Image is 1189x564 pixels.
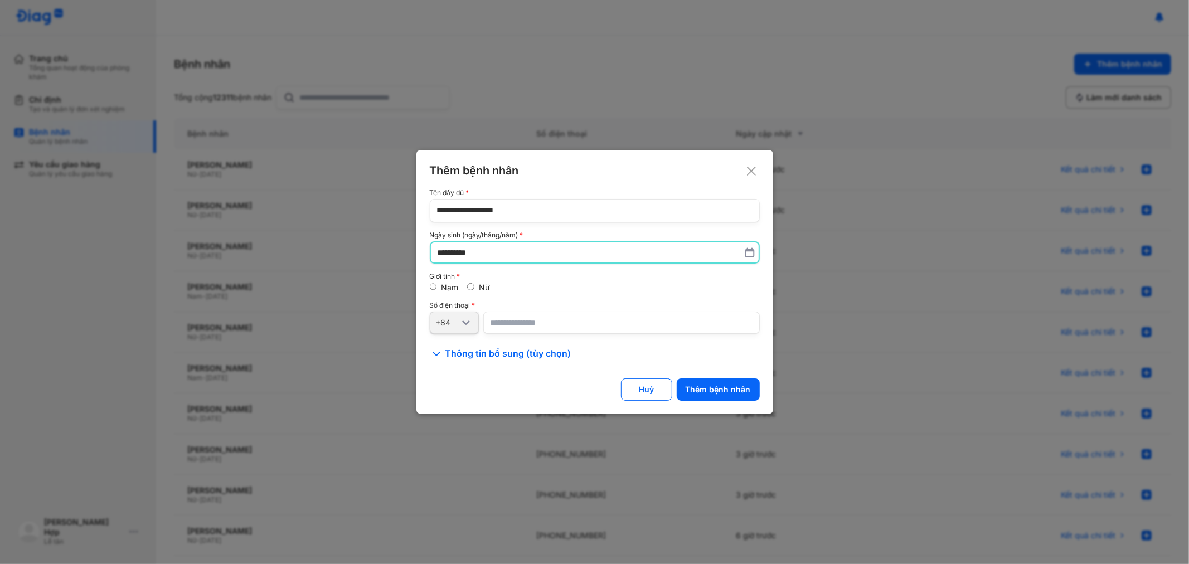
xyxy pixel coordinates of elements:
[430,302,760,309] div: Số điện thoại
[430,231,760,239] div: Ngày sinh (ngày/tháng/năm)
[441,283,458,292] label: Nam
[686,385,751,395] div: Thêm bệnh nhân
[445,347,571,361] span: Thông tin bổ sung (tùy chọn)
[677,378,760,401] button: Thêm bệnh nhân
[430,163,760,178] div: Thêm bệnh nhân
[436,318,459,328] div: +84
[430,189,760,197] div: Tên đầy đủ
[479,283,490,292] label: Nữ
[621,378,672,401] button: Huỷ
[430,273,760,280] div: Giới tính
